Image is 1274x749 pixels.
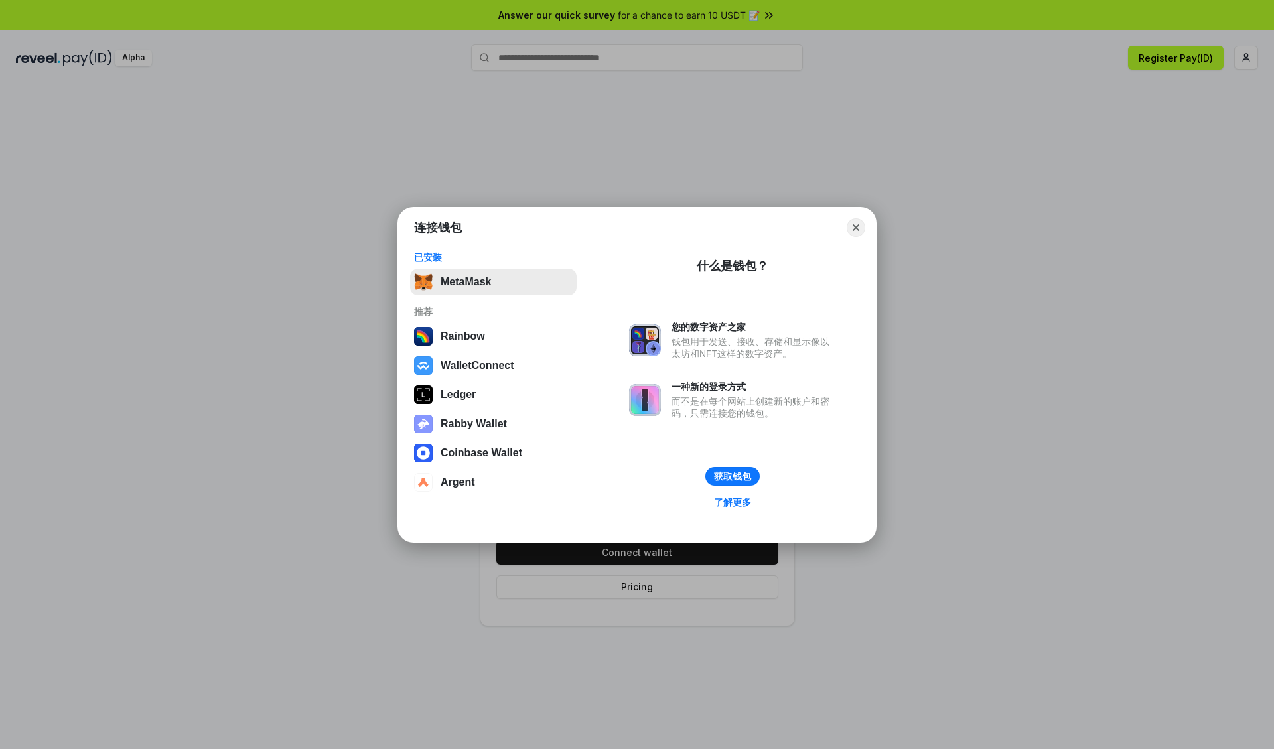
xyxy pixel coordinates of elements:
[697,258,768,274] div: 什么是钱包？
[705,467,760,486] button: 获取钱包
[629,324,661,356] img: svg+xml,%3Csvg%20xmlns%3D%22http%3A%2F%2Fwww.w3.org%2F2000%2Fsvg%22%20fill%3D%22none%22%20viewBox...
[410,440,577,466] button: Coinbase Wallet
[441,389,476,401] div: Ledger
[672,321,836,333] div: 您的数字资产之家
[714,496,751,508] div: 了解更多
[672,395,836,419] div: 而不是在每个网站上创建新的账户和密码，只需连接您的钱包。
[414,356,433,375] img: svg+xml,%3Csvg%20width%3D%2228%22%20height%3D%2228%22%20viewBox%3D%220%200%2028%2028%22%20fill%3D...
[414,306,573,318] div: 推荐
[414,251,573,263] div: 已安装
[706,494,759,511] a: 了解更多
[441,330,485,342] div: Rainbow
[410,352,577,379] button: WalletConnect
[410,411,577,437] button: Rabby Wallet
[414,327,433,346] img: svg+xml,%3Csvg%20width%3D%22120%22%20height%3D%22120%22%20viewBox%3D%220%200%20120%20120%22%20fil...
[414,444,433,462] img: svg+xml,%3Csvg%20width%3D%2228%22%20height%3D%2228%22%20viewBox%3D%220%200%2028%2028%22%20fill%3D...
[414,385,433,404] img: svg+xml,%3Csvg%20xmlns%3D%22http%3A%2F%2Fwww.w3.org%2F2000%2Fsvg%22%20width%3D%2228%22%20height%3...
[629,384,661,416] img: svg+xml,%3Csvg%20xmlns%3D%22http%3A%2F%2Fwww.w3.org%2F2000%2Fsvg%22%20fill%3D%22none%22%20viewBox...
[414,415,433,433] img: svg+xml,%3Csvg%20xmlns%3D%22http%3A%2F%2Fwww.w3.org%2F2000%2Fsvg%22%20fill%3D%22none%22%20viewBox...
[414,273,433,291] img: svg+xml,%3Csvg%20fill%3D%22none%22%20height%3D%2233%22%20viewBox%3D%220%200%2035%2033%22%20width%...
[847,218,865,237] button: Close
[414,473,433,492] img: svg+xml,%3Csvg%20width%3D%2228%22%20height%3D%2228%22%20viewBox%3D%220%200%2028%2028%22%20fill%3D...
[410,381,577,408] button: Ledger
[441,418,507,430] div: Rabby Wallet
[414,220,462,236] h1: 连接钱包
[672,336,836,360] div: 钱包用于发送、接收、存储和显示像以太坊和NFT这样的数字资产。
[441,276,491,288] div: MetaMask
[441,476,475,488] div: Argent
[410,469,577,496] button: Argent
[410,269,577,295] button: MetaMask
[441,447,522,459] div: Coinbase Wallet
[714,470,751,482] div: 获取钱包
[672,381,836,393] div: 一种新的登录方式
[441,360,514,372] div: WalletConnect
[410,323,577,350] button: Rainbow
